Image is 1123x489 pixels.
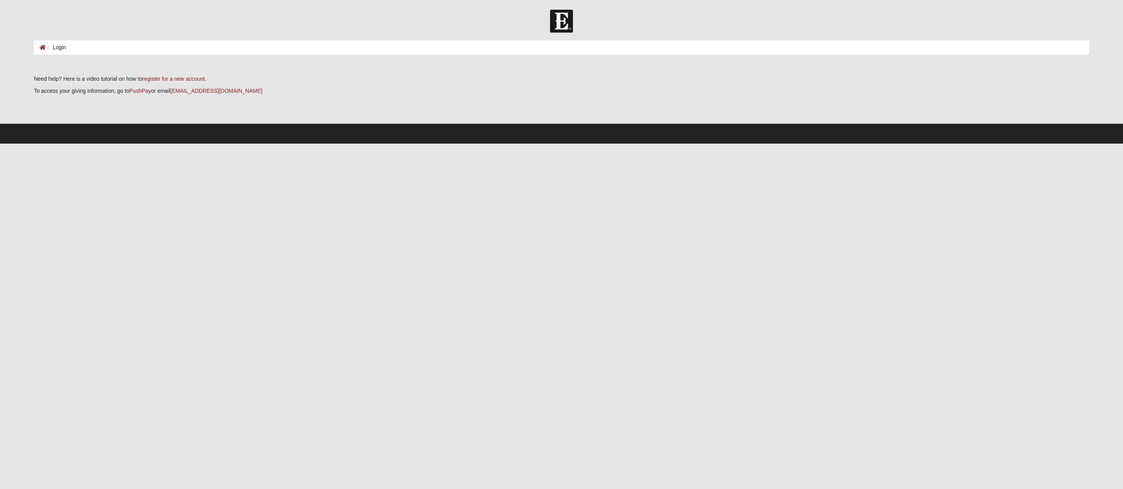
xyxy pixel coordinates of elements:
[34,75,1089,83] p: Need help? Here is a video tutorial on how to .
[46,43,66,52] li: Login
[550,10,573,33] img: Church of Eleven22 Logo
[34,87,1089,95] p: To access your giving information, go to or email
[129,88,151,94] a: PushPay
[142,76,205,82] a: register for a new account
[170,88,262,94] a: [EMAIL_ADDRESS][DOMAIN_NAME]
